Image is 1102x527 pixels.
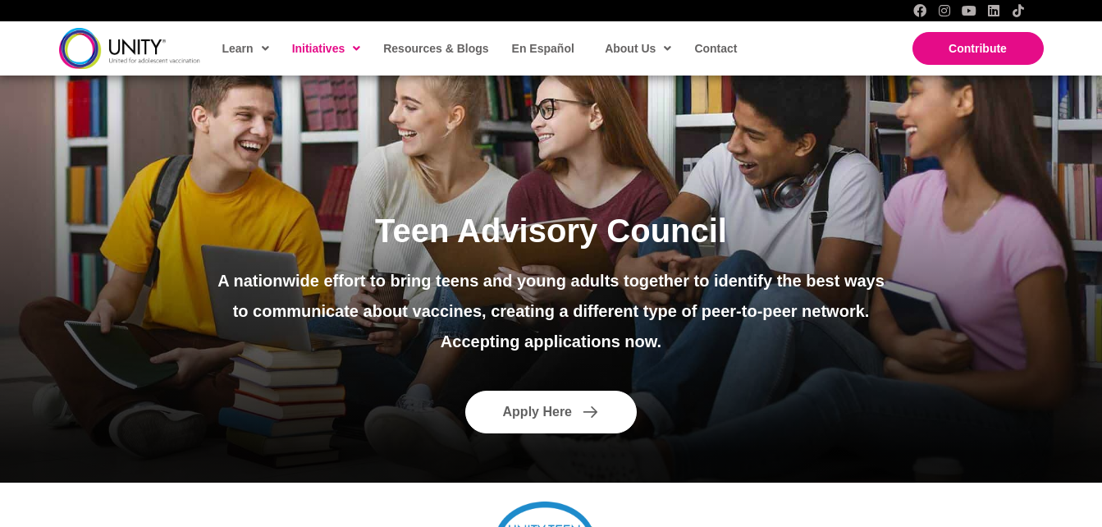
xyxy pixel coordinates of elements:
a: Facebook [913,4,926,17]
span: Resources & Blogs [383,42,488,55]
a: Apply Here [465,391,638,434]
a: TikTok [1012,4,1025,17]
span: Contribute [949,42,1007,55]
a: Resources & Blogs [375,30,495,67]
a: LinkedIn [987,4,1000,17]
span: Contact [694,42,737,55]
span: Apply Here [503,405,572,419]
a: About Us [597,30,678,67]
a: YouTube [963,4,976,17]
a: Contact [686,30,743,67]
span: Teen Advisory Council [375,213,727,249]
span: Learn [222,36,269,61]
p: A nationwide effort to bring teens and young adults together to identify the best ways to communi... [213,266,890,327]
img: unity-logo-dark [59,28,200,68]
span: Initiatives [292,36,361,61]
a: Contribute [912,32,1044,65]
p: Accepting applications now. [213,327,890,357]
span: En Español [512,42,574,55]
span: About Us [605,36,671,61]
a: Instagram [938,4,951,17]
a: En Español [504,30,581,67]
